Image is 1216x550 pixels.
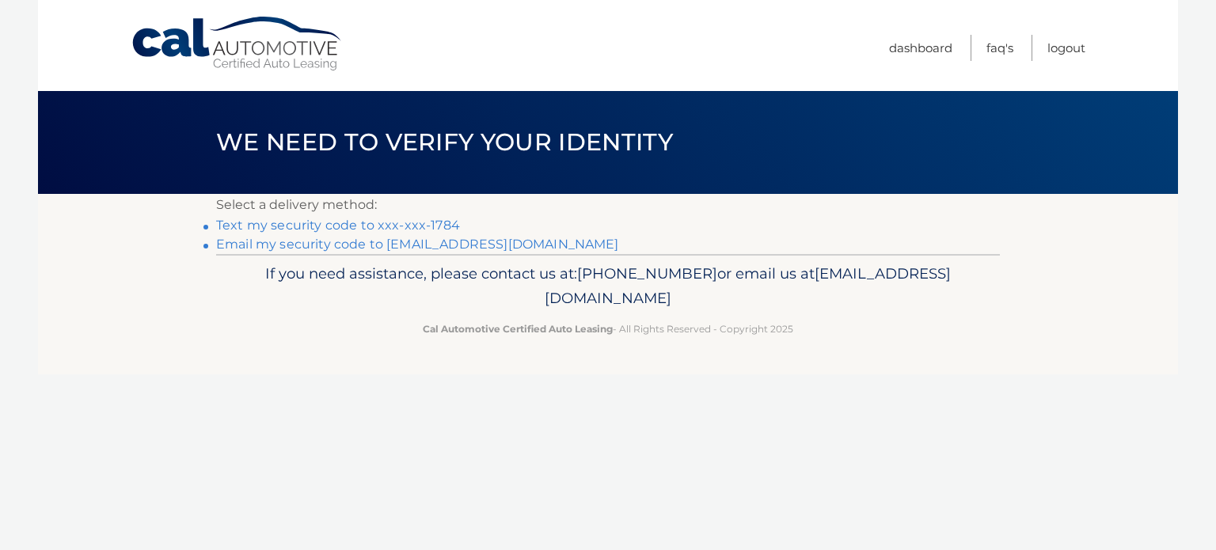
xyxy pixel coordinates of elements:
span: [PHONE_NUMBER] [577,264,717,283]
span: We need to verify your identity [216,127,673,157]
a: Text my security code to xxx-xxx-1784 [216,218,460,233]
p: - All Rights Reserved - Copyright 2025 [226,321,990,337]
p: If you need assistance, please contact us at: or email us at [226,261,990,312]
a: Cal Automotive [131,16,344,72]
strong: Cal Automotive Certified Auto Leasing [423,323,613,335]
a: FAQ's [986,35,1013,61]
a: Logout [1047,35,1085,61]
p: Select a delivery method: [216,194,1000,216]
a: Dashboard [889,35,952,61]
a: Email my security code to [EMAIL_ADDRESS][DOMAIN_NAME] [216,237,619,252]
